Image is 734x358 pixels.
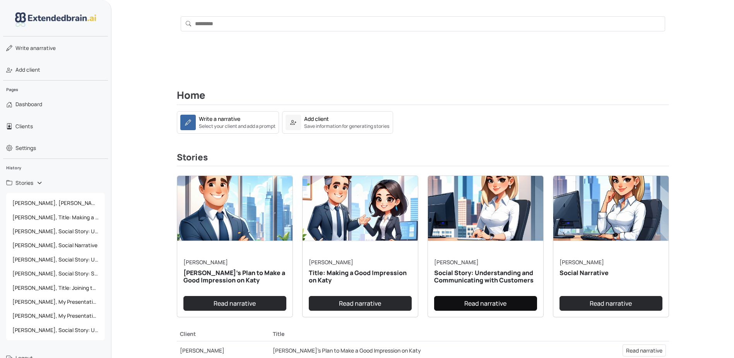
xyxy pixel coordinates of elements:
[199,115,240,123] div: Write a narrative
[434,258,479,266] a: [PERSON_NAME]
[559,258,604,266] a: [PERSON_NAME]
[303,176,418,241] img: narrative
[304,115,329,123] div: Add client
[9,295,102,309] span: [PERSON_NAME], My Presentation at the Sharkeys National Convention
[15,144,36,152] span: Settings
[6,281,105,295] a: [PERSON_NAME], Title: Joining the Block Builders
[15,66,40,74] span: Add client
[177,118,279,125] a: Write a narrativeSelect your client and add a prompt
[9,196,102,210] span: [PERSON_NAME], [PERSON_NAME]'s Plan to Make a Good Impression on Katy
[180,347,224,354] a: [PERSON_NAME]
[6,224,105,238] a: [PERSON_NAME], Social Story: Understanding and Communicating with Customers
[428,176,543,241] img: narrative
[553,176,669,241] img: narrative
[309,296,412,311] a: Read narrative
[6,295,105,309] a: [PERSON_NAME], My Presentation at the Sharkeys National Convention
[177,327,270,341] th: Client
[273,347,421,354] a: [PERSON_NAME]'s Plan to Make a Good Impression on Katy
[559,269,662,277] h5: Social Narrative
[6,196,105,210] a: [PERSON_NAME], [PERSON_NAME]'s Plan to Make a Good Impression on Katy
[183,296,286,311] a: Read narrative
[6,253,105,267] a: [PERSON_NAME], Social Story: Understanding and Solving Service Disruptions
[15,122,33,130] span: Clients
[434,269,537,284] h5: Social Story: Understanding and Communicating with Customers
[183,269,286,284] h5: [PERSON_NAME]'s Plan to Make a Good Impression on Katy
[9,210,102,224] span: [PERSON_NAME], Title: Making a Good Impression on Katy
[9,323,102,337] span: [PERSON_NAME], Social Story: Understanding and Solving Service Disruptions
[9,267,102,281] span: [PERSON_NAME], Social Story: Staying Calm and Assured in New Situations
[282,118,393,125] a: Add clientSave information for generating stories
[559,296,662,311] a: Read narrative
[6,309,105,323] a: [PERSON_NAME], My Presentation at the Sharkeys National Convention
[623,344,666,356] a: Read narrative
[183,258,228,266] a: [PERSON_NAME]
[15,45,33,52] span: Write a
[199,123,275,130] small: Select your client and add a prompt
[15,12,96,27] img: logo
[6,323,105,337] a: [PERSON_NAME], Social Story: Understanding and Solving Service Disruptions
[177,152,669,166] h3: Stories
[15,44,56,52] span: narrative
[282,111,393,134] a: Add clientSave information for generating stories
[9,224,102,238] span: [PERSON_NAME], Social Story: Understanding and Communicating with Customers
[304,123,390,130] small: Save information for generating stories
[15,100,42,108] span: Dashboard
[9,309,102,323] span: [PERSON_NAME], My Presentation at the Sharkeys National Convention
[309,258,353,266] a: [PERSON_NAME]
[6,210,105,224] a: [PERSON_NAME], Title: Making a Good Impression on Katy
[309,269,412,284] h5: Title: Making a Good Impression on Katy
[6,267,105,281] a: [PERSON_NAME], Social Story: Staying Calm and Assured in New Situations
[177,111,279,134] a: Write a narrativeSelect your client and add a prompt
[9,238,102,252] span: [PERSON_NAME], Social Narrative
[15,179,33,187] span: Stories
[9,253,102,267] span: [PERSON_NAME], Social Story: Understanding and Solving Service Disruptions
[6,238,105,252] a: [PERSON_NAME], Social Narrative
[434,296,537,311] a: Read narrative
[270,327,578,341] th: Title
[9,281,102,295] span: [PERSON_NAME], Title: Joining the Block Builders
[177,89,669,105] h2: Home
[177,176,293,241] img: narrative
